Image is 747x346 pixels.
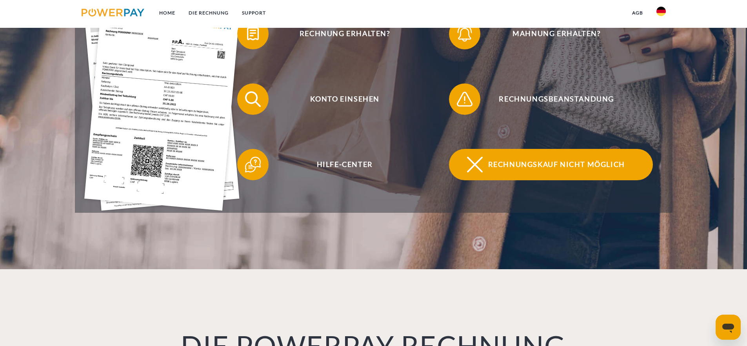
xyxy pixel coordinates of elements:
img: single_invoice_powerpay_de.jpg [84,3,240,210]
span: Rechnung erhalten? [249,18,441,49]
button: Mahnung erhalten? [449,18,653,49]
a: SUPPORT [235,6,273,20]
button: Rechnungskauf nicht möglich [449,149,653,180]
span: Konto einsehen [249,83,441,115]
img: qb_bell.svg [455,24,474,43]
img: qb_search.svg [243,89,263,109]
span: Rechnungskauf nicht möglich [460,149,652,180]
span: Mahnung erhalten? [460,18,652,49]
img: logo-powerpay.svg [82,9,145,16]
img: qb_warning.svg [455,89,474,109]
img: qb_bill.svg [243,24,263,43]
a: DIE RECHNUNG [182,6,235,20]
img: qb_help.svg [243,155,263,174]
span: Rechnungsbeanstandung [460,83,652,115]
iframe: Schaltfläche zum Öffnen des Messaging-Fensters [716,315,741,340]
button: Hilfe-Center [237,149,441,180]
a: agb [625,6,650,20]
button: Rechnung erhalten? [237,18,441,49]
img: qb_close.svg [465,155,485,174]
span: Hilfe-Center [249,149,441,180]
a: Home [153,6,182,20]
img: de [656,7,666,16]
button: Rechnungsbeanstandung [449,83,653,115]
button: Konto einsehen [237,83,441,115]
